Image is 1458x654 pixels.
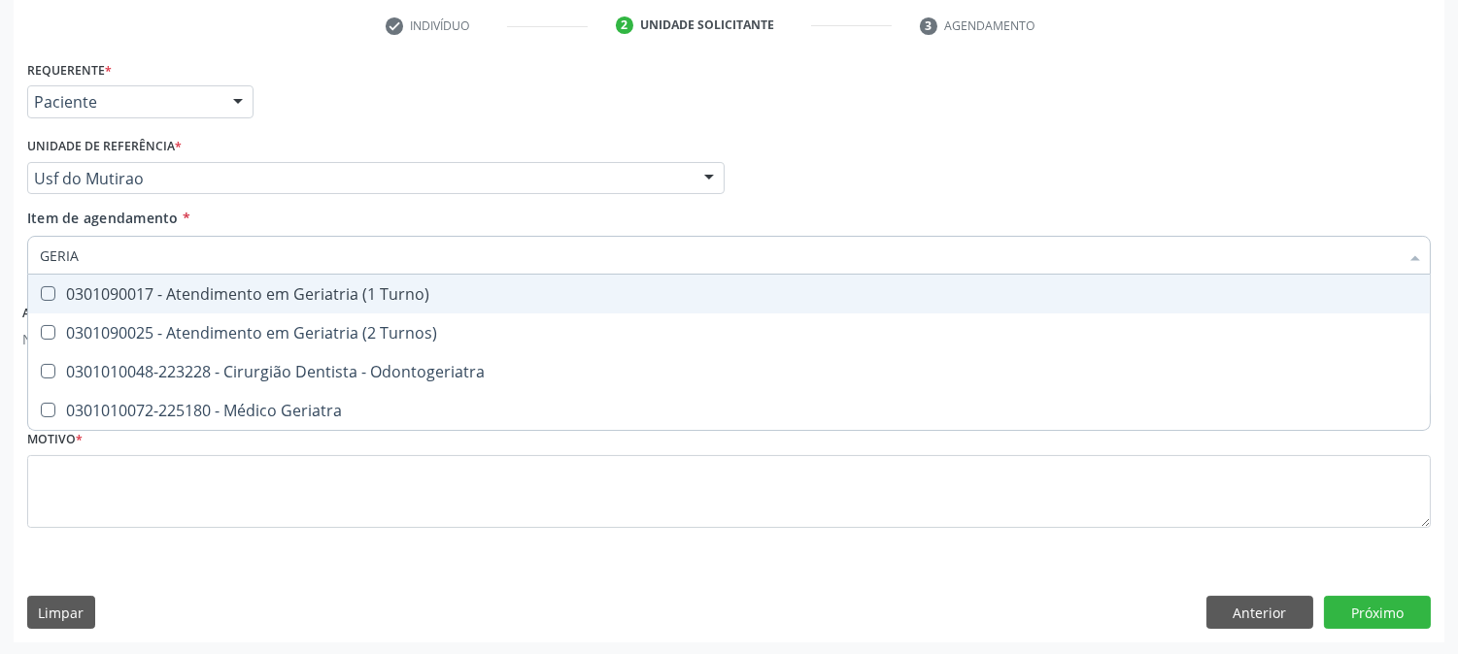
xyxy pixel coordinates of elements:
input: Buscar por procedimentos [40,236,1399,275]
label: Unidade de referência [27,132,182,162]
label: Anexos adicionados [22,299,158,329]
button: Limpar [27,596,95,629]
span: Item de agendamento [27,209,179,227]
div: 2 [616,16,633,34]
span: Paciente [34,92,214,112]
button: Próximo [1324,596,1431,629]
span: Usf do Mutirao [34,169,685,188]
div: 0301010072-225180 - Médico Geriatra [40,403,1418,418]
button: Anterior [1206,596,1313,629]
p: Nenhum anexo disponível. [22,329,197,349]
div: 0301090025 - Atendimento em Geriatria (2 Turnos) [40,325,1418,341]
div: Unidade solicitante [640,16,774,34]
div: 0301090017 - Atendimento em Geriatria (1 Turno) [40,286,1418,302]
label: Motivo [27,425,83,455]
div: 0301010048-223228 - Cirurgião Dentista - Odontogeriatra [40,364,1418,379]
label: Requerente [27,55,112,85]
